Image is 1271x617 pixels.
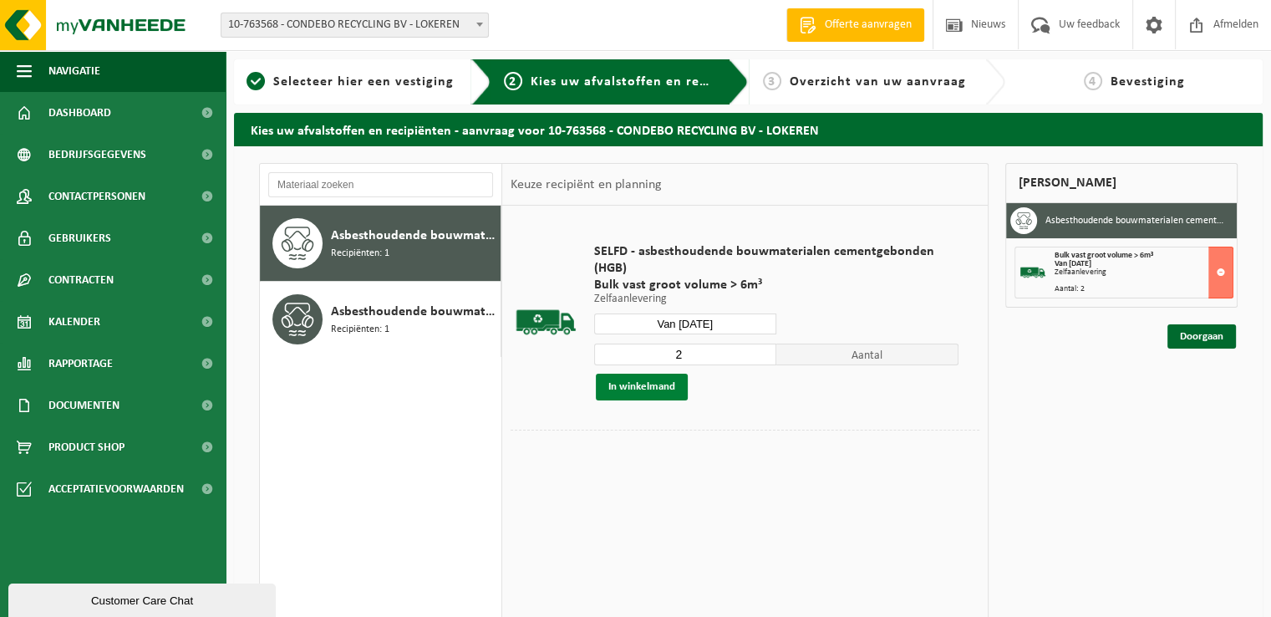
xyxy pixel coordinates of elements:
[1005,163,1238,203] div: [PERSON_NAME]
[48,176,145,217] span: Contactpersonen
[821,17,916,33] span: Offerte aanvragen
[48,134,146,176] span: Bedrijfsgegevens
[48,217,111,259] span: Gebruikers
[331,302,496,322] span: Asbesthoudende bouwmaterialen cementgebonden met isolatie(hechtgebonden)
[594,243,959,277] span: SELFD - asbesthoudende bouwmaterialen cementgebonden (HGB)
[48,385,119,426] span: Documenten
[594,314,776,334] input: Selecteer datum
[594,293,959,305] p: Zelfaanlevering
[594,277,959,293] span: Bulk vast groot volume > 6m³
[247,72,265,90] span: 1
[48,426,125,468] span: Product Shop
[48,259,114,301] span: Contracten
[260,206,501,282] button: Asbesthoudende bouwmaterialen cementgebonden (hechtgebonden) Recipiënten: 1
[48,92,111,134] span: Dashboard
[1045,207,1224,234] h3: Asbesthoudende bouwmaterialen cementgebonden (hechtgebonden)
[1055,251,1153,260] span: Bulk vast groot volume > 6m³
[8,580,279,617] iframe: chat widget
[48,343,113,385] span: Rapportage
[331,322,389,338] span: Recipiënten: 1
[331,246,389,262] span: Recipiënten: 1
[790,75,966,89] span: Overzicht van uw aanvraag
[234,113,1263,145] h2: Kies uw afvalstoffen en recipiënten - aanvraag voor 10-763568 - CONDEBO RECYCLING BV - LOKEREN
[776,344,958,365] span: Aantal
[786,8,924,42] a: Offerte aanvragen
[1084,72,1102,90] span: 4
[260,282,501,357] button: Asbesthoudende bouwmaterialen cementgebonden met isolatie(hechtgebonden) Recipiënten: 1
[763,72,781,90] span: 3
[596,374,688,400] button: In winkelmand
[48,50,100,92] span: Navigatie
[1055,268,1233,277] div: Zelfaanlevering
[504,72,522,90] span: 2
[1055,259,1091,268] strong: Van [DATE]
[48,301,100,343] span: Kalender
[242,72,458,92] a: 1Selecteer hier een vestiging
[48,468,184,510] span: Acceptatievoorwaarden
[531,75,760,89] span: Kies uw afvalstoffen en recipiënten
[221,13,489,38] span: 10-763568 - CONDEBO RECYCLING BV - LOKEREN
[1111,75,1185,89] span: Bevestiging
[273,75,454,89] span: Selecteer hier een vestiging
[331,226,496,246] span: Asbesthoudende bouwmaterialen cementgebonden (hechtgebonden)
[1167,324,1236,349] a: Doorgaan
[502,164,669,206] div: Keuze recipiënt en planning
[1055,285,1233,293] div: Aantal: 2
[268,172,493,197] input: Materiaal zoeken
[221,13,488,37] span: 10-763568 - CONDEBO RECYCLING BV - LOKEREN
